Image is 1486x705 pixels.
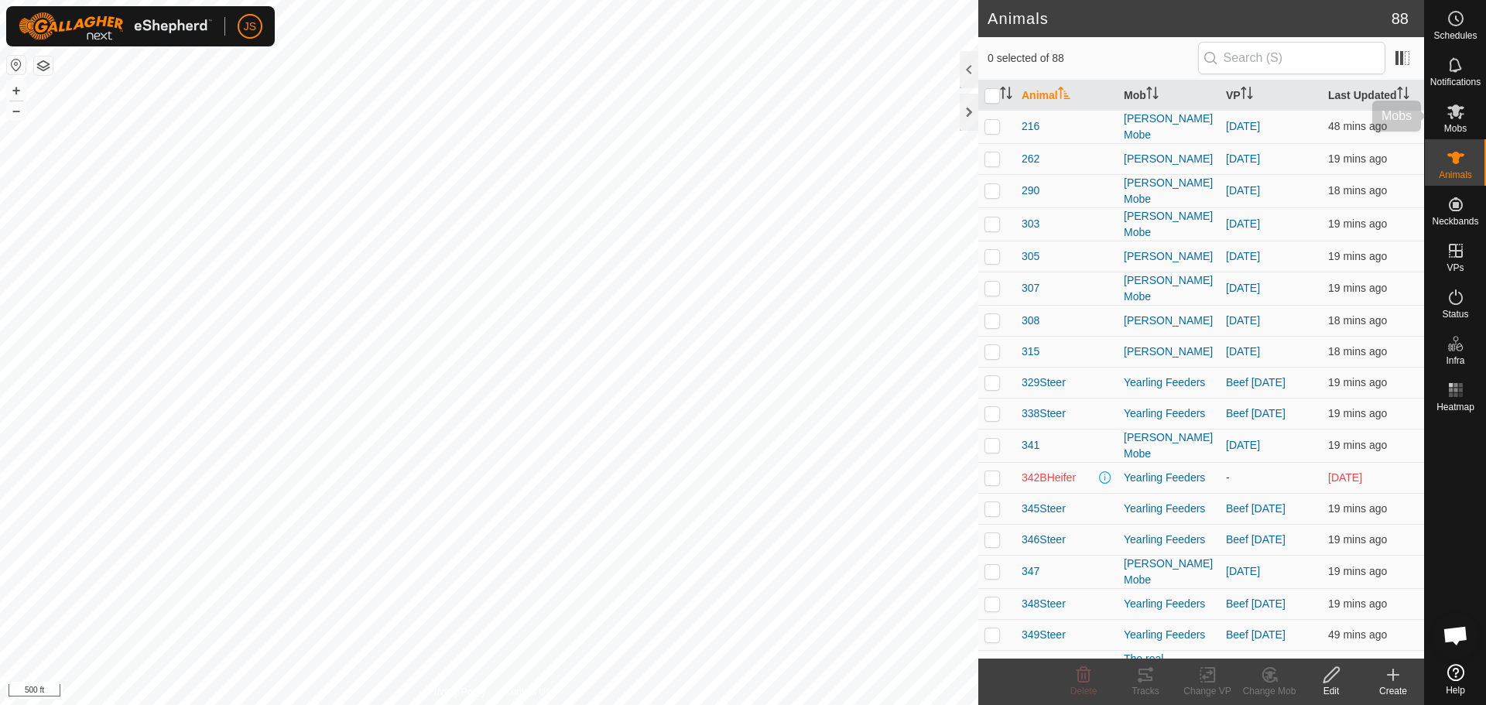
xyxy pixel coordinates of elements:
a: Beef [DATE] [1226,533,1286,546]
span: 290 [1022,183,1039,199]
span: 10 Oct 2025, 4:35 pm [1328,407,1387,419]
div: [PERSON_NAME] Mobe [1124,111,1214,143]
div: [PERSON_NAME] Mobe [1124,175,1214,207]
span: 305 [1022,248,1039,265]
p-sorticon: Activate to sort [1146,89,1159,101]
h2: Animals [988,9,1392,28]
a: [DATE] [1226,184,1260,197]
span: 10 Oct 2025, 4:05 pm [1328,628,1387,641]
div: Create [1362,684,1424,698]
span: Infra [1446,356,1464,365]
p-sorticon: Activate to sort [1058,89,1070,101]
div: [PERSON_NAME] [1124,151,1214,167]
div: Yearling Feeders [1124,596,1214,612]
span: 216 [1022,118,1039,135]
a: Beef [DATE] [1226,628,1286,641]
span: 348Steer [1022,596,1066,612]
span: Neckbands [1432,217,1478,226]
button: Reset Map [7,56,26,74]
button: + [7,81,26,100]
span: 0 selected of 88 [988,50,1198,67]
span: 10 Oct 2025, 4:36 pm [1328,345,1387,358]
a: Beef [DATE] [1226,502,1286,515]
span: 303 [1022,216,1039,232]
a: [DATE] [1226,565,1260,577]
th: VP [1220,80,1322,111]
div: Yearling Feeders [1124,532,1214,548]
div: Yearling Feeders [1124,501,1214,517]
div: Change Mob [1238,684,1300,698]
a: Beef [DATE] [1226,376,1286,388]
span: 308 [1022,313,1039,329]
div: [PERSON_NAME] [1124,313,1214,329]
a: Contact Us [505,685,550,699]
span: 10 Oct 2025, 4:35 pm [1328,282,1387,294]
a: [DATE] [1226,345,1260,358]
input: Search (S) [1198,42,1385,74]
button: Map Layers [34,56,53,75]
a: [DATE] [1226,152,1260,165]
span: 342BHeifer [1022,470,1076,486]
span: 307 [1022,280,1039,296]
span: Animals [1439,170,1472,180]
span: 10 Oct 2025, 4:06 pm [1328,120,1387,132]
span: 10 Oct 2025, 4:35 pm [1328,565,1387,577]
span: 88 [1392,7,1409,30]
a: [DATE] [1226,120,1260,132]
span: Schedules [1433,31,1477,40]
span: 262 [1022,151,1039,167]
div: Yearling Feeders [1124,470,1214,486]
a: [DATE] [1226,250,1260,262]
span: 341 [1022,437,1039,453]
span: 10 Oct 2025, 4:35 pm [1328,439,1387,451]
span: 338Steer [1022,406,1066,422]
span: 346Steer [1022,532,1066,548]
span: VPs [1447,263,1464,272]
span: 10 Oct 2025, 4:36 pm [1328,217,1387,230]
div: Edit [1300,684,1362,698]
app-display-virtual-paddock-transition: - [1226,471,1230,484]
a: Privacy Policy [428,685,486,699]
a: Beef [DATE] [1226,597,1286,610]
span: 345Steer [1022,501,1066,517]
span: Help [1446,686,1465,695]
span: Notifications [1430,77,1481,87]
a: [DATE] [1226,314,1260,327]
div: [PERSON_NAME] Mobe [1124,272,1214,305]
span: 10 Oct 2025, 4:36 pm [1328,314,1387,327]
span: 10 Oct 2025, 4:35 pm [1328,376,1387,388]
a: Beef [DATE] [1226,407,1286,419]
div: [PERSON_NAME] [1124,248,1214,265]
p-sorticon: Activate to sort [1397,89,1409,101]
p-sorticon: Activate to sort [1000,89,1012,101]
span: 349Steer [1022,627,1066,643]
span: 10 Oct 2025, 4:35 pm [1328,152,1387,165]
div: Yearling Feeders [1124,406,1214,422]
span: 10 Oct 2025, 4:35 pm [1328,533,1387,546]
span: Heatmap [1436,402,1474,412]
div: Open chat [1433,612,1479,659]
span: Delete [1070,686,1097,696]
th: Animal [1015,80,1118,111]
span: 347 [1022,563,1039,580]
img: Gallagher Logo [19,12,212,40]
th: Last Updated [1322,80,1424,111]
div: [PERSON_NAME] Mobe [1124,556,1214,588]
div: Yearling Feeders [1124,375,1214,391]
span: 315 [1022,344,1039,360]
div: The real [PERSON_NAME] [1124,651,1214,683]
a: [DATE] [1226,217,1260,230]
div: Change VP [1176,684,1238,698]
a: [DATE] [1226,439,1260,451]
span: 10 Oct 2025, 4:36 pm [1328,250,1387,262]
div: [PERSON_NAME] Mobe [1124,208,1214,241]
div: Tracks [1114,684,1176,698]
span: 10 Oct 2025, 4:35 pm [1328,502,1387,515]
th: Mob [1118,80,1220,111]
span: JS [244,19,256,35]
button: – [7,101,26,120]
span: 10 Oct 2025, 4:35 pm [1328,597,1387,610]
p-sorticon: Activate to sort [1241,89,1253,101]
span: 10 Oct 2025, 4:36 pm [1328,184,1387,197]
a: [DATE] [1226,282,1260,294]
